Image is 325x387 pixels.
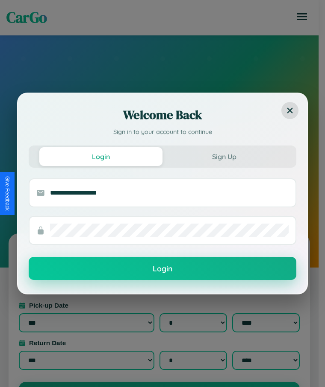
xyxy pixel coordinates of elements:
button: Login [39,147,162,166]
h2: Welcome Back [29,106,296,123]
button: Login [29,257,296,280]
p: Sign in to your account to continue [29,128,296,137]
button: Sign Up [162,147,286,166]
div: Give Feedback [4,176,10,211]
